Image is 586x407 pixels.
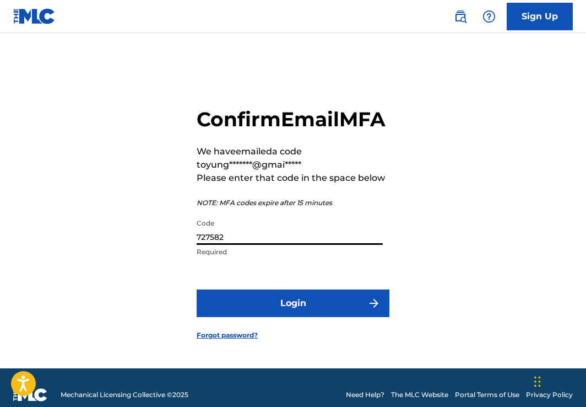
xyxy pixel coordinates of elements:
[13,388,47,401] img: logo
[346,390,384,400] a: Need Help?
[449,6,471,28] a: Public Search
[13,8,56,24] img: MLC Logo
[197,247,383,257] p: Required
[197,198,389,208] p: NOTE: MFA codes expire after 15 minutes
[531,354,586,407] iframe: Chat Widget
[367,297,381,310] img: f7272a7cc735f4ea7f67.svg
[482,10,496,23] img: help
[197,290,389,317] button: Login
[61,390,188,400] span: Mechanical Licensing Collective © 2025
[534,365,541,398] div: Drag
[478,6,500,28] div: Help
[391,390,448,400] a: The MLC Website
[507,3,573,30] a: Sign Up
[454,10,467,23] img: search
[526,390,573,400] a: Privacy Policy
[455,390,519,400] a: Portal Terms of Use
[197,172,389,185] p: Please enter that code in the space below
[197,330,258,340] a: Forgot password?
[197,107,389,132] h2: Confirm Email MFA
